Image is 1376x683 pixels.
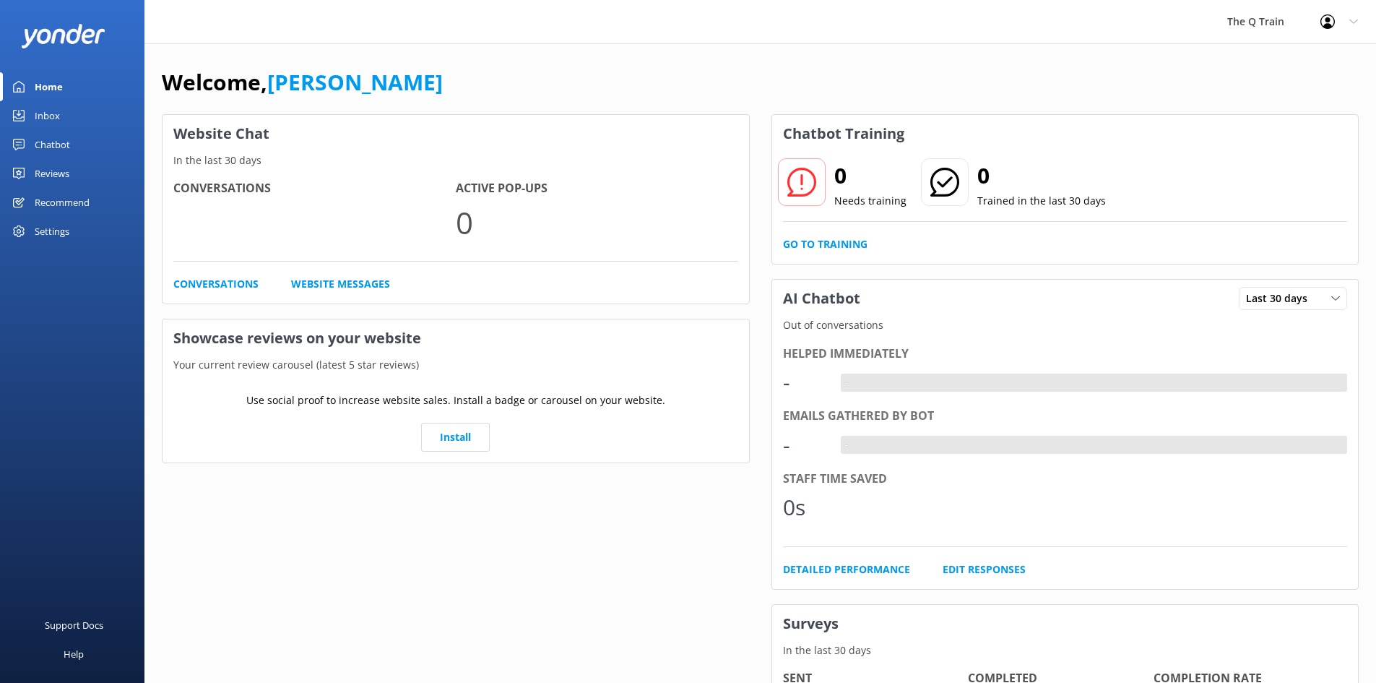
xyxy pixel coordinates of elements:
[35,101,60,130] div: Inbox
[35,217,69,246] div: Settings
[35,159,69,188] div: Reviews
[783,490,826,525] div: 0s
[173,179,456,198] h4: Conversations
[173,276,259,292] a: Conversations
[45,611,103,640] div: Support Docs
[163,115,749,153] h3: Website Chat
[841,374,852,392] div: -
[267,67,443,97] a: [PERSON_NAME]
[783,428,826,463] div: -
[246,392,665,408] p: Use social proof to increase website sales. Install a badge or carousel on your website.
[772,317,1359,333] p: Out of conversations
[772,115,915,153] h3: Chatbot Training
[772,605,1359,643] h3: Surveys
[163,357,749,373] p: Your current review carousel (latest 5 star reviews)
[834,158,906,193] h2: 0
[783,236,867,252] a: Go to Training
[35,72,63,101] div: Home
[783,562,910,577] a: Detailed Performance
[943,562,1026,577] a: Edit Responses
[783,407,1348,426] div: Emails gathered by bot
[783,470,1348,489] div: Staff time saved
[977,193,1106,209] p: Trained in the last 30 days
[291,276,390,292] a: Website Messages
[977,158,1106,193] h2: 0
[64,640,84,669] div: Help
[1246,291,1316,306] span: Last 30 days
[162,65,443,100] h1: Welcome,
[456,198,738,246] p: 0
[783,365,826,400] div: -
[163,153,749,168] p: In the last 30 days
[22,24,105,48] img: yonder-white-logo.png
[841,436,852,455] div: -
[772,280,871,317] h3: AI Chatbot
[772,643,1359,658] p: In the last 30 days
[456,179,738,198] h4: Active Pop-ups
[421,423,490,452] a: Install
[35,188,90,217] div: Recommend
[783,345,1348,364] div: Helped immediately
[163,319,749,357] h3: Showcase reviews on your website
[35,130,70,159] div: Chatbot
[834,193,906,209] p: Needs training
